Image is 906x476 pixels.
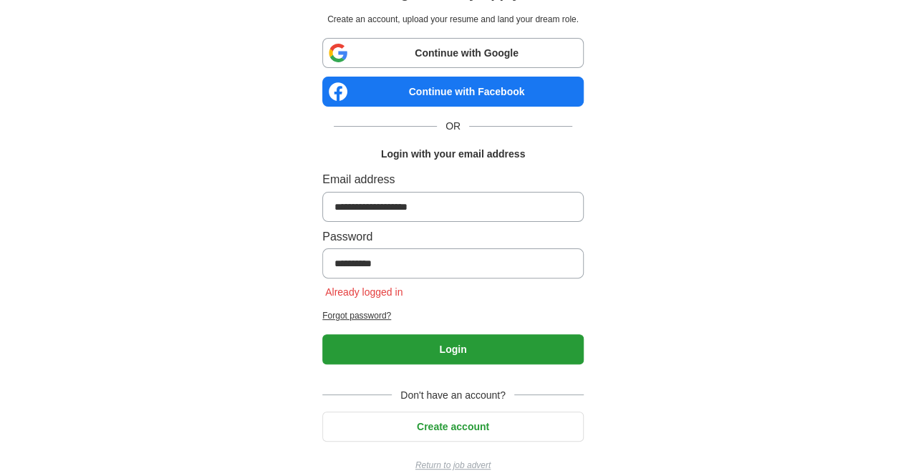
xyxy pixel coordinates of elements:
a: Continue with Facebook [322,77,584,107]
a: Forgot password? [322,309,584,323]
span: Don't have an account? [392,387,514,403]
a: Return to job advert [322,459,584,472]
label: Email address [322,170,584,189]
span: Already logged in [322,286,405,298]
a: Create account [322,421,584,432]
h1: Login with your email address [381,146,525,162]
a: Continue with Google [322,38,584,68]
label: Password [322,228,584,246]
span: OR [437,118,469,134]
p: Create an account, upload your resume and land your dream role. [325,13,581,26]
button: Create account [322,412,584,442]
button: Login [322,334,584,364]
